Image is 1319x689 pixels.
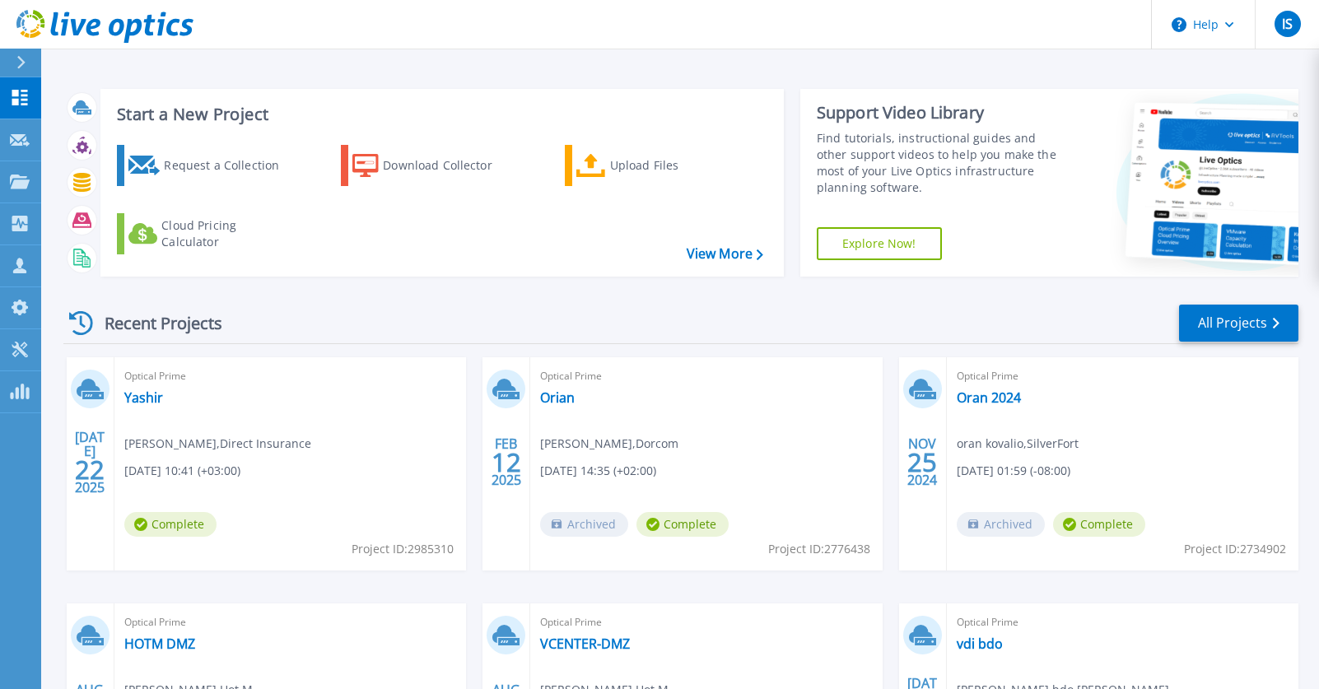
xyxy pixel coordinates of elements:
a: Request a Collection [117,145,301,186]
div: Support Video Library [817,102,1068,123]
a: Oran 2024 [957,389,1021,406]
a: Upload Files [565,145,748,186]
span: Optical Prime [124,613,456,631]
h3: Start a New Project [117,105,762,123]
span: Optical Prime [957,367,1289,385]
span: [PERSON_NAME] , Direct Insurance [124,435,311,453]
span: [DATE] 14:35 (+02:00) [540,462,656,480]
span: Optical Prime [540,367,872,385]
span: Complete [124,512,217,537]
span: IS [1282,17,1293,30]
span: Complete [636,512,729,537]
a: Download Collector [341,145,524,186]
a: vdi bdo [957,635,1003,652]
span: Project ID: 2734902 [1184,540,1286,558]
a: All Projects [1179,305,1298,342]
div: Request a Collection [164,149,296,182]
a: View More [687,246,763,262]
span: Archived [540,512,628,537]
a: Yashir [124,389,163,406]
div: Find tutorials, instructional guides and other support videos to help you make the most of your L... [817,130,1068,196]
span: [DATE] 10:41 (+03:00) [124,462,240,480]
span: Complete [1053,512,1145,537]
div: NOV 2024 [907,432,938,492]
span: Optical Prime [957,613,1289,631]
span: 25 [907,455,937,469]
div: Recent Projects [63,303,245,343]
a: Orian [540,389,575,406]
span: 22 [75,463,105,477]
span: [PERSON_NAME] , Dorcom [540,435,678,453]
div: Download Collector [383,149,515,182]
a: Explore Now! [817,227,942,260]
span: 12 [492,455,521,469]
div: [DATE] 2025 [74,432,105,492]
span: Optical Prime [540,613,872,631]
a: Cloud Pricing Calculator [117,213,301,254]
span: Optical Prime [124,367,456,385]
span: oran kovalio , SilverFort [957,435,1079,453]
a: VCENTER-DMZ [540,635,630,652]
span: Archived [957,512,1045,537]
span: Project ID: 2776438 [768,540,870,558]
span: Project ID: 2985310 [352,540,454,558]
div: FEB 2025 [491,432,522,492]
div: Upload Files [610,149,742,182]
span: [DATE] 01:59 (-08:00) [957,462,1070,480]
div: Cloud Pricing Calculator [161,217,293,250]
a: HOTM DMZ [124,635,195,652]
